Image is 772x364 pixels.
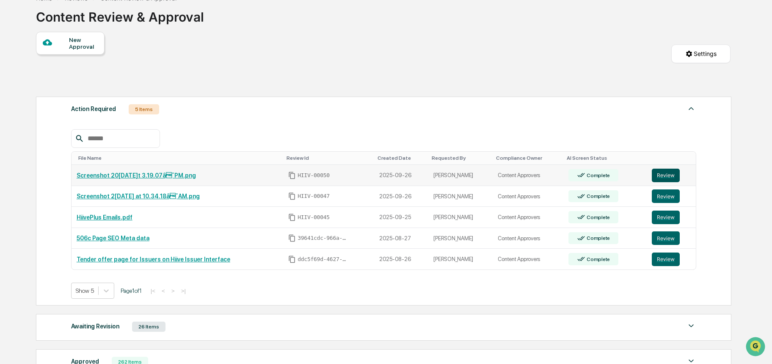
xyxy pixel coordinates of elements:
td: 2025-09-26 [374,186,429,207]
a: 🔎Data Lookup [5,119,57,135]
button: Start new chat [144,67,154,78]
td: Content Approvers [493,186,563,207]
img: caret [686,103,696,114]
span: HIIV-00045 [298,214,330,221]
button: < [159,287,168,295]
button: >| [179,287,188,295]
div: 5 Items [129,104,159,114]
button: |< [148,287,158,295]
span: Copy Id [288,192,296,200]
div: Content Review & Approval [36,3,204,25]
td: 2025-09-25 [374,207,429,228]
span: Page 1 of 1 [121,287,142,294]
span: Preclearance [17,107,55,115]
span: Pylon [84,144,102,150]
span: Copy Id [288,214,296,221]
div: Toggle SortBy [378,155,425,161]
span: Copy Id [288,256,296,263]
span: HIIV-00047 [298,193,330,200]
td: Content Approvers [493,228,563,249]
button: Review [652,231,680,245]
span: ddc5f69d-4627-4722-aeaa-ccc955e7ddc8 [298,256,348,263]
td: Content Approvers [493,165,563,186]
a: 506c Page SEO Meta data [77,235,149,242]
a: Screenshot 20[DATE]t 3.19.07â¯PM.png [77,172,196,179]
td: 2025-08-27 [374,228,429,249]
a: Screenshot 2[DATE] at 10.34.18â¯AM.png [77,193,200,200]
a: 🖐️Preclearance [5,103,58,119]
div: Complete [585,172,610,178]
div: Toggle SortBy [653,155,692,161]
div: We're available if you need us! [29,73,107,80]
span: Attestations [70,107,105,115]
div: Toggle SortBy [287,155,371,161]
a: 🗄️Attestations [58,103,108,119]
td: [PERSON_NAME] [428,228,493,249]
div: 🖐️ [8,108,15,114]
td: 2025-08-26 [374,249,429,270]
a: Review [652,189,691,203]
span: Copy Id [288,234,296,242]
td: [PERSON_NAME] [428,186,493,207]
a: Review [652,253,691,266]
img: 1746055101610-c473b297-6a78-478c-a979-82029cc54cd1 [8,65,24,80]
div: Complete [585,193,610,199]
div: Toggle SortBy [567,155,643,161]
div: 🗄️ [61,108,68,114]
button: Review [652,253,680,266]
a: Powered byPylon [60,143,102,150]
div: Toggle SortBy [432,155,489,161]
span: Data Lookup [17,123,53,131]
span: 39641cdc-966a-4e65-879f-2a6a777944d8 [298,235,348,242]
a: Review [652,211,691,224]
div: Toggle SortBy [496,155,560,161]
button: Review [652,189,680,203]
span: Copy Id [288,172,296,179]
div: Complete [585,214,610,220]
p: How can we help? [8,18,154,31]
a: HiivePlus Emails.pdf [77,214,132,221]
button: Review [652,211,680,224]
span: HIIV-00050 [298,172,330,179]
div: Complete [585,235,610,241]
td: [PERSON_NAME] [428,207,493,228]
button: > [169,287,177,295]
td: Content Approvers [493,249,563,270]
div: Start new chat [29,65,139,73]
div: New Approval [69,36,97,50]
a: Review [652,169,691,182]
div: Action Required [71,103,116,114]
td: 2025-09-26 [374,165,429,186]
div: 🔎 [8,124,15,131]
td: [PERSON_NAME] [428,165,493,186]
td: Content Approvers [493,207,563,228]
a: Tender offer page for Issuers on Hiive Issuer Interface [77,256,230,263]
div: Toggle SortBy [78,155,280,161]
div: 26 Items [132,322,165,332]
button: Review [652,169,680,182]
td: [PERSON_NAME] [428,249,493,270]
iframe: Open customer support [745,336,768,359]
img: caret [686,321,696,331]
a: Review [652,231,691,245]
div: Complete [585,256,610,262]
div: Awaiting Revision [71,321,119,332]
button: Settings [671,44,731,63]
